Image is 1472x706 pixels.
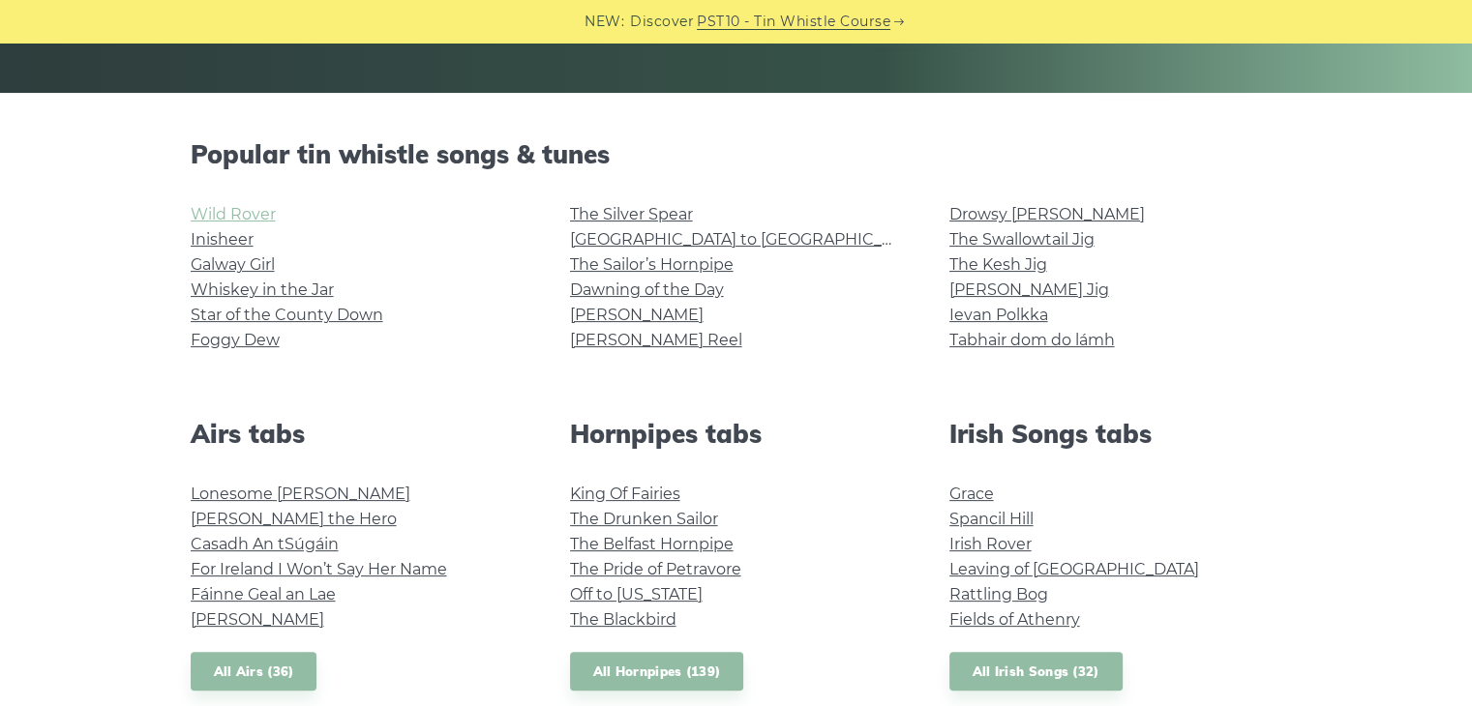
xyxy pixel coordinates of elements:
[570,306,704,324] a: [PERSON_NAME]
[191,331,280,349] a: Foggy Dew
[570,230,927,249] a: [GEOGRAPHIC_DATA] to [GEOGRAPHIC_DATA]
[570,610,676,629] a: The Blackbird
[949,485,994,503] a: Grace
[697,11,890,33] a: PST10 - Tin Whistle Course
[570,652,744,691] a: All Hornpipes (139)
[570,535,734,553] a: The Belfast Hornpipe
[191,610,324,629] a: [PERSON_NAME]
[949,255,1047,274] a: The Kesh Jig
[949,560,1199,578] a: Leaving of [GEOGRAPHIC_DATA]
[570,205,693,223] a: The Silver Spear
[585,11,624,33] span: NEW:
[949,585,1048,603] a: Rattling Bog
[191,535,339,553] a: Casadh An tSúgáin
[949,535,1032,553] a: Irish Rover
[630,11,694,33] span: Discover
[191,419,524,449] h2: Airs tabs
[191,230,254,249] a: Inisheer
[191,652,317,691] a: All Airs (36)
[191,139,1282,169] h2: Popular tin whistle songs & tunes
[949,419,1282,449] h2: Irish Songs tabs
[570,255,734,274] a: The Sailor’s Hornpipe
[570,419,903,449] h2: Hornpipes tabs
[949,280,1109,299] a: [PERSON_NAME] Jig
[570,510,718,528] a: The Drunken Sailor
[191,485,410,503] a: Lonesome [PERSON_NAME]
[191,306,383,324] a: Star of the County Down
[949,306,1048,324] a: Ievan Polkka
[191,585,336,603] a: Fáinne Geal an Lae
[191,280,334,299] a: Whiskey in the Jar
[949,510,1034,528] a: Spancil Hill
[949,331,1115,349] a: Tabhair dom do lámh
[570,585,703,603] a: Off to [US_STATE]
[570,331,742,349] a: [PERSON_NAME] Reel
[191,205,276,223] a: Wild Rover
[191,255,275,274] a: Galway Girl
[949,610,1080,629] a: Fields of Athenry
[949,652,1123,691] a: All Irish Songs (32)
[191,510,397,528] a: [PERSON_NAME] the Hero
[570,485,680,503] a: King Of Fairies
[949,230,1095,249] a: The Swallowtail Jig
[191,560,447,578] a: For Ireland I Won’t Say Her Name
[949,205,1145,223] a: Drowsy [PERSON_NAME]
[570,560,741,578] a: The Pride of Petravore
[570,280,724,299] a: Dawning of the Day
